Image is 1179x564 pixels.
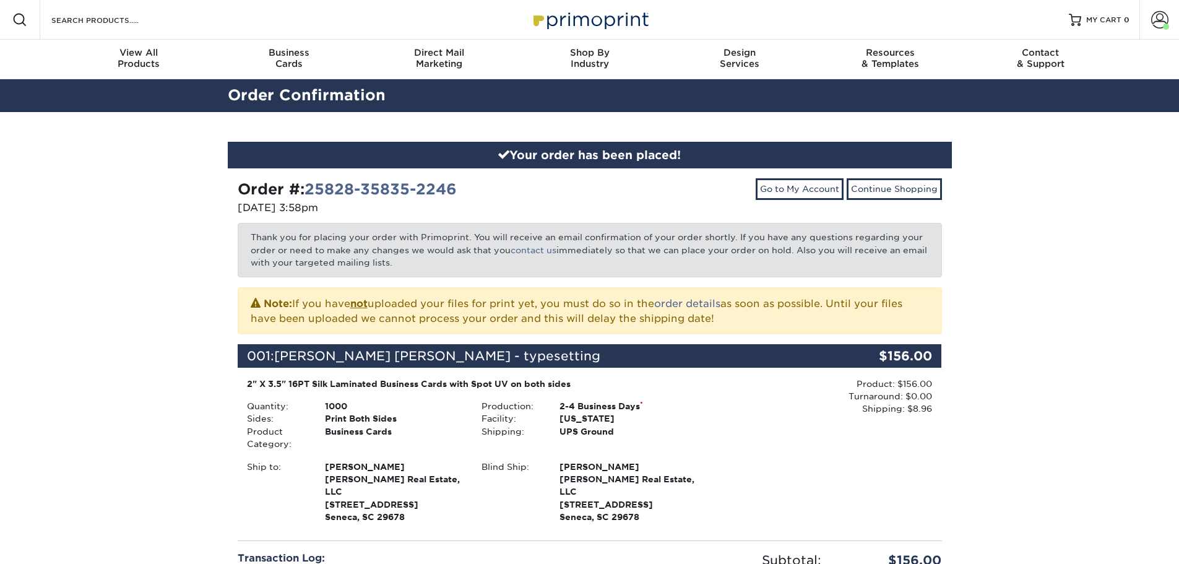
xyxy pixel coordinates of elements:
div: Sides: [238,412,316,425]
span: [PERSON_NAME] Real Estate, LLC [559,473,697,498]
span: Resources [815,47,965,58]
div: Ship to: [238,461,316,524]
a: order details [654,298,720,310]
div: Business Cards [316,425,472,451]
div: & Support [965,47,1116,69]
div: UPS Ground [550,425,707,438]
p: Thank you for placing your order with Primoprint. You will receive an email confirmation of your ... [238,223,942,277]
div: 1000 [316,400,472,412]
div: Industry [514,47,665,69]
a: Direct MailMarketing [364,40,514,79]
div: Print Both Sides [316,412,472,425]
div: Shipping: [472,425,550,438]
div: Cards [214,47,364,69]
div: Services [665,47,815,69]
div: & Templates [815,47,965,69]
strong: Seneca, SC 29678 [325,461,463,523]
span: [PERSON_NAME] [325,461,463,473]
a: contact us [511,245,556,255]
span: Contact [965,47,1116,58]
a: DesignServices [665,40,815,79]
p: [DATE] 3:58pm [238,201,581,215]
div: Facility: [472,412,550,425]
div: 2-4 Business Days [550,400,707,412]
span: Design [665,47,815,58]
div: $156.00 [824,344,942,368]
img: Primoprint [528,6,652,33]
input: SEARCH PRODUCTS..... [50,12,171,27]
strong: Order #: [238,180,457,198]
div: 2" X 3.5" 16PT Silk Laminated Business Cards with Spot UV on both sides [247,378,698,390]
a: BusinessCards [214,40,364,79]
span: Direct Mail [364,47,514,58]
div: Blind Ship: [472,461,550,524]
span: Shop By [514,47,665,58]
h2: Order Confirmation [218,84,961,107]
span: [PERSON_NAME] [559,461,697,473]
div: Product Category: [238,425,316,451]
span: 0 [1124,15,1129,24]
div: 001: [238,344,824,368]
div: Marketing [364,47,514,69]
span: [PERSON_NAME] [PERSON_NAME] - typesetting [274,349,600,363]
span: Business [214,47,364,58]
div: Your order has been placed! [228,142,952,169]
div: Product: $156.00 Turnaround: $0.00 Shipping: $8.96 [707,378,932,415]
a: Go to My Account [756,178,844,199]
a: Continue Shopping [847,178,942,199]
div: Production: [472,400,550,412]
a: Contact& Support [965,40,1116,79]
p: If you have uploaded your files for print yet, you must do so in the as soon as possible. Until y... [251,295,929,326]
span: MY CART [1086,15,1121,25]
a: View AllProducts [64,40,214,79]
a: 25828-35835-2246 [304,180,457,198]
a: Shop ByIndustry [514,40,665,79]
span: [STREET_ADDRESS] [559,498,697,511]
strong: Note: [264,298,292,310]
b: not [350,298,368,310]
a: Resources& Templates [815,40,965,79]
div: Products [64,47,214,69]
span: [PERSON_NAME] Real Estate, LLC [325,473,463,498]
div: Quantity: [238,400,316,412]
div: [US_STATE] [550,412,707,425]
span: [STREET_ADDRESS] [325,498,463,511]
strong: Seneca, SC 29678 [559,461,697,523]
span: View All [64,47,214,58]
